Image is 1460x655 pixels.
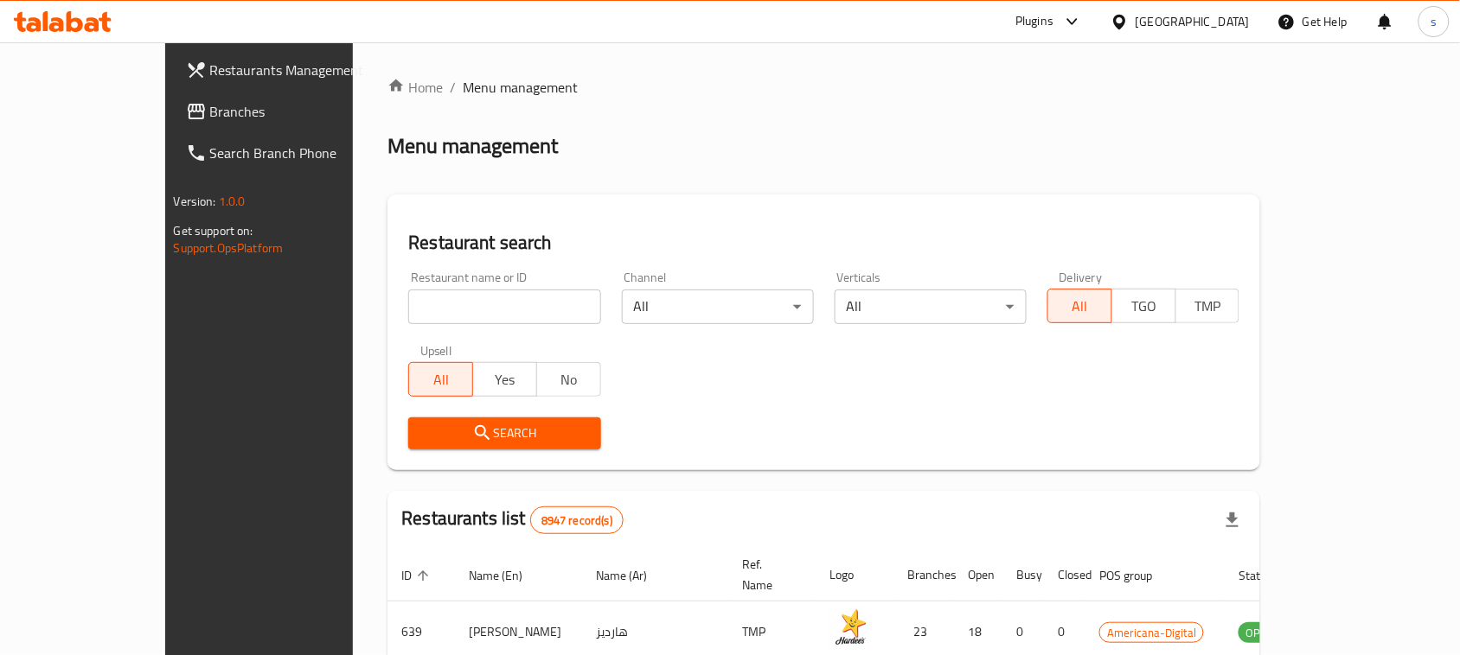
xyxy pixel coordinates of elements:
[172,91,409,132] a: Branches
[408,230,1239,256] h2: Restaurant search
[210,101,395,122] span: Branches
[835,289,1027,324] div: All
[829,607,873,650] img: Hardee's
[219,190,246,213] span: 1.0.0
[1047,289,1112,323] button: All
[210,60,395,80] span: Restaurants Management
[172,49,409,91] a: Restaurants Management
[387,77,1260,98] nav: breadcrumb
[544,367,594,392] span: No
[387,77,443,98] a: Home
[530,506,624,534] div: Total records count
[210,143,395,163] span: Search Branch Phone
[472,362,537,397] button: Yes
[408,289,600,324] input: Search for restaurant name or ID..
[531,512,623,529] span: 8947 record(s)
[1239,622,1281,643] div: OPEN
[536,362,601,397] button: No
[1175,289,1240,323] button: TMP
[1111,289,1176,323] button: TGO
[463,77,578,98] span: Menu management
[1055,294,1105,319] span: All
[469,565,545,586] span: Name (En)
[1015,11,1053,32] div: Plugins
[742,554,795,595] span: Ref. Name
[1239,623,1281,643] span: OPEN
[401,506,624,534] h2: Restaurants list
[450,77,456,98] li: /
[1100,623,1203,643] span: Americana-Digital
[596,565,669,586] span: Name (Ar)
[420,345,452,357] label: Upsell
[422,423,586,444] span: Search
[816,549,893,601] th: Logo
[1239,565,1295,586] span: Status
[1099,565,1175,586] span: POS group
[416,367,466,392] span: All
[1044,549,1085,601] th: Closed
[1183,294,1233,319] span: TMP
[1431,12,1437,31] span: s
[408,417,600,449] button: Search
[1002,549,1044,601] th: Busy
[408,362,473,397] button: All
[1119,294,1169,319] span: TGO
[401,565,434,586] span: ID
[174,237,284,259] a: Support.OpsPlatform
[174,190,216,213] span: Version:
[1136,12,1250,31] div: [GEOGRAPHIC_DATA]
[622,289,814,324] div: All
[174,219,253,242] span: Get support on:
[387,132,558,160] h2: Menu management
[893,549,954,601] th: Branches
[172,132,409,174] a: Search Branch Phone
[480,367,530,392] span: Yes
[954,549,1002,601] th: Open
[1060,271,1103,283] label: Delivery
[1212,499,1253,541] div: Export file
